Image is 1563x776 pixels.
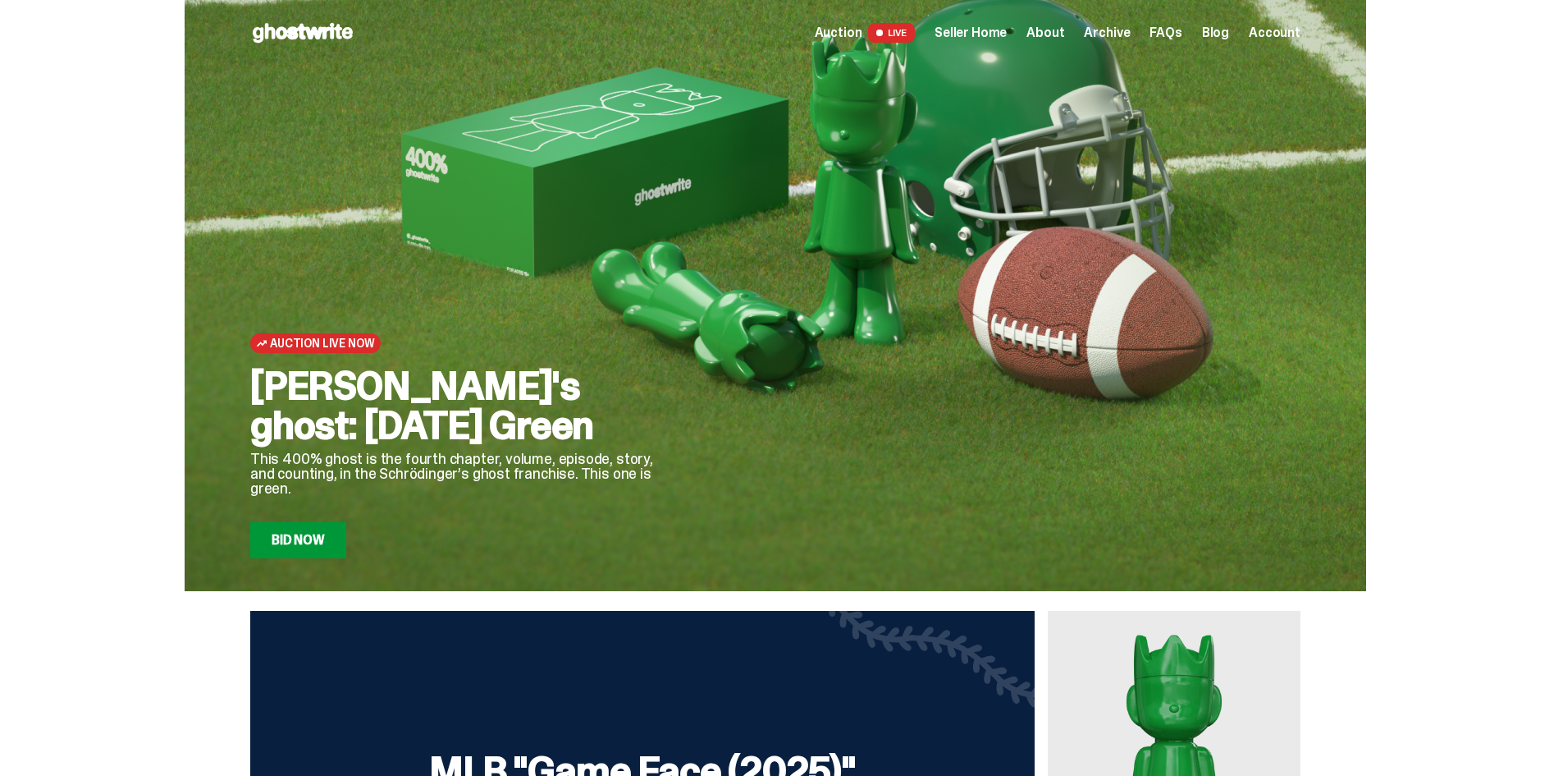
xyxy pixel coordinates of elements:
[935,26,1007,39] a: Seller Home
[1149,26,1181,39] a: FAQs
[250,452,677,496] p: This 400% ghost is the fourth chapter, volume, episode, story, and counting, in the Schrödinger’s...
[1026,26,1064,39] a: About
[1202,26,1229,39] a: Blog
[250,366,677,445] h2: [PERSON_NAME]'s ghost: [DATE] Green
[270,337,374,350] span: Auction Live Now
[868,23,915,43] span: LIVE
[815,23,915,43] a: Auction LIVE
[1249,26,1300,39] a: Account
[815,26,862,39] span: Auction
[250,522,346,558] a: Bid Now
[1084,26,1130,39] a: Archive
